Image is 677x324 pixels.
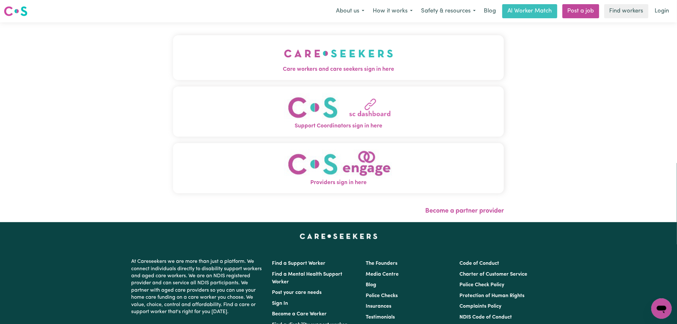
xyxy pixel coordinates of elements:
[366,261,397,266] a: The Founders
[4,5,28,17] img: Careseekers logo
[460,293,525,298] a: Protection of Human Rights
[369,4,417,18] button: How it works
[173,35,504,80] button: Care workers and care seekers sign in here
[460,261,499,266] a: Code of Conduct
[173,86,504,137] button: Support Coordinators sign in here
[651,298,672,319] iframe: Button to launch messaging window
[366,315,395,320] a: Testimonials
[502,4,557,18] a: AI Worker Match
[366,304,391,309] a: Insurances
[460,282,505,288] a: Police Check Policy
[460,272,528,277] a: Charter of Customer Service
[480,4,500,18] a: Blog
[131,255,264,318] p: At Careseekers we are more than just a platform. We connect individuals directly to disability su...
[651,4,673,18] a: Login
[272,290,322,295] a: Post your care needs
[173,143,504,193] button: Providers sign in here
[300,234,378,239] a: Careseekers home page
[366,293,398,298] a: Police Checks
[366,272,399,277] a: Media Centre
[173,122,504,130] span: Support Coordinators sign in here
[460,304,502,309] a: Complaints Policy
[4,4,28,19] a: Careseekers logo
[460,315,512,320] a: NDIS Code of Conduct
[332,4,369,18] button: About us
[272,312,327,317] a: Become a Care Worker
[272,261,325,266] a: Find a Support Worker
[604,4,649,18] a: Find workers
[417,4,480,18] button: Safety & resources
[272,301,288,306] a: Sign In
[425,208,504,214] a: Become a partner provider
[173,179,504,187] span: Providers sign in here
[173,65,504,74] span: Care workers and care seekers sign in here
[272,272,342,285] a: Find a Mental Health Support Worker
[366,282,376,288] a: Blog
[562,4,599,18] a: Post a job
